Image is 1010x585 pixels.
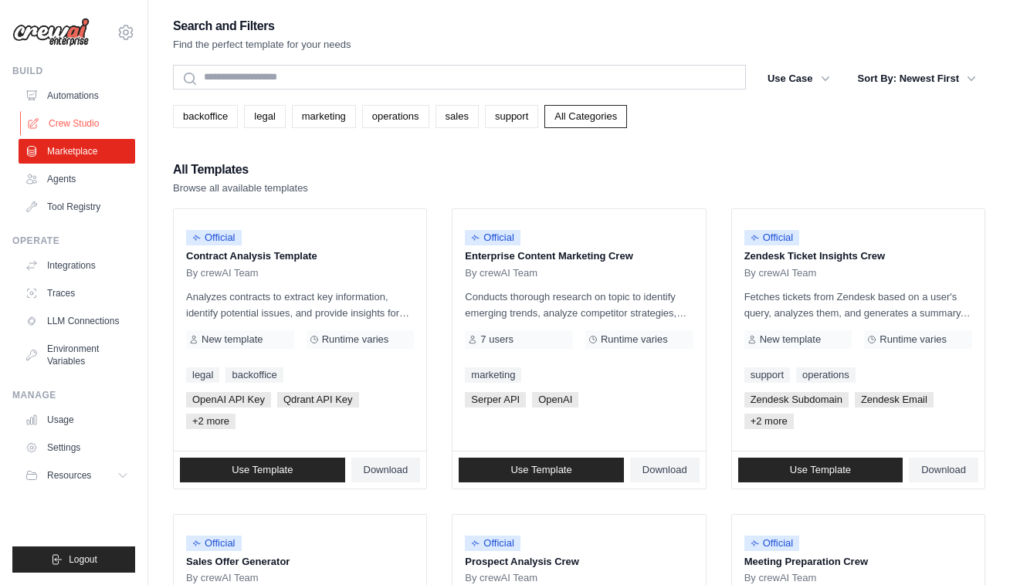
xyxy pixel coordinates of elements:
[744,289,972,321] p: Fetches tickets from Zendesk based on a user's query, analyzes them, and generates a summary. Out...
[19,194,135,219] a: Tool Registry
[277,392,359,407] span: Qdrant API Key
[19,83,135,108] a: Automations
[744,230,800,245] span: Official
[12,235,135,247] div: Operate
[19,336,135,374] a: Environment Variables
[12,389,135,401] div: Manage
[642,464,687,476] span: Download
[19,167,135,191] a: Agents
[459,458,624,482] a: Use Template
[351,458,421,482] a: Download
[186,289,414,321] p: Analyzes contracts to extract key information, identify potential issues, and provide insights fo...
[186,267,259,279] span: By crewAI Team
[465,267,537,279] span: By crewAI Team
[180,458,345,482] a: Use Template
[186,554,414,570] p: Sales Offer Generator
[186,536,242,551] span: Official
[744,554,972,570] p: Meeting Preparation Crew
[744,414,794,429] span: +2 more
[465,249,693,264] p: Enterprise Content Marketing Crew
[364,464,408,476] span: Download
[173,15,351,37] h2: Search and Filters
[47,469,91,482] span: Resources
[790,464,851,476] span: Use Template
[465,367,521,383] a: marketing
[202,333,263,346] span: New template
[796,367,856,383] a: operations
[19,281,135,306] a: Traces
[485,105,538,128] a: support
[855,392,934,407] span: Zendesk Email
[19,253,135,278] a: Integrations
[849,65,985,93] button: Sort By: Newest First
[909,458,978,482] a: Download
[744,367,790,383] a: support
[186,367,219,383] a: legal
[744,249,972,264] p: Zendesk Ticket Insights Crew
[758,65,839,93] button: Use Case
[19,463,135,488] button: Resources
[186,414,236,429] span: +2 more
[921,464,966,476] span: Download
[19,309,135,333] a: LLM Connections
[532,392,578,407] span: OpenAI
[744,267,817,279] span: By crewAI Team
[322,333,389,346] span: Runtime varies
[465,554,693,570] p: Prospect Analysis Crew
[480,333,513,346] span: 7 users
[186,392,271,407] span: OpenAI API Key
[20,111,137,136] a: Crew Studio
[225,367,283,383] a: backoffice
[880,333,947,346] span: Runtime varies
[601,333,668,346] span: Runtime varies
[19,407,135,432] a: Usage
[173,181,308,196] p: Browse all available templates
[292,105,356,128] a: marketing
[19,139,135,164] a: Marketplace
[465,572,537,584] span: By crewAI Team
[465,230,520,245] span: Official
[69,553,97,566] span: Logout
[630,458,700,482] a: Download
[12,546,135,573] button: Logout
[544,105,627,128] a: All Categories
[436,105,479,128] a: sales
[173,159,308,181] h2: All Templates
[12,18,90,47] img: Logo
[173,37,351,52] p: Find the perfect template for your needs
[362,105,429,128] a: operations
[244,105,285,128] a: legal
[186,249,414,264] p: Contract Analysis Template
[12,65,135,77] div: Build
[510,464,571,476] span: Use Template
[186,572,259,584] span: By crewAI Team
[760,333,821,346] span: New template
[465,536,520,551] span: Official
[173,105,238,128] a: backoffice
[465,392,526,407] span: Serper API
[744,572,817,584] span: By crewAI Team
[232,464,293,476] span: Use Template
[744,392,849,407] span: Zendesk Subdomain
[186,230,242,245] span: Official
[19,435,135,460] a: Settings
[738,458,903,482] a: Use Template
[465,289,693,321] p: Conducts thorough research on topic to identify emerging trends, analyze competitor strategies, a...
[744,536,800,551] span: Official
